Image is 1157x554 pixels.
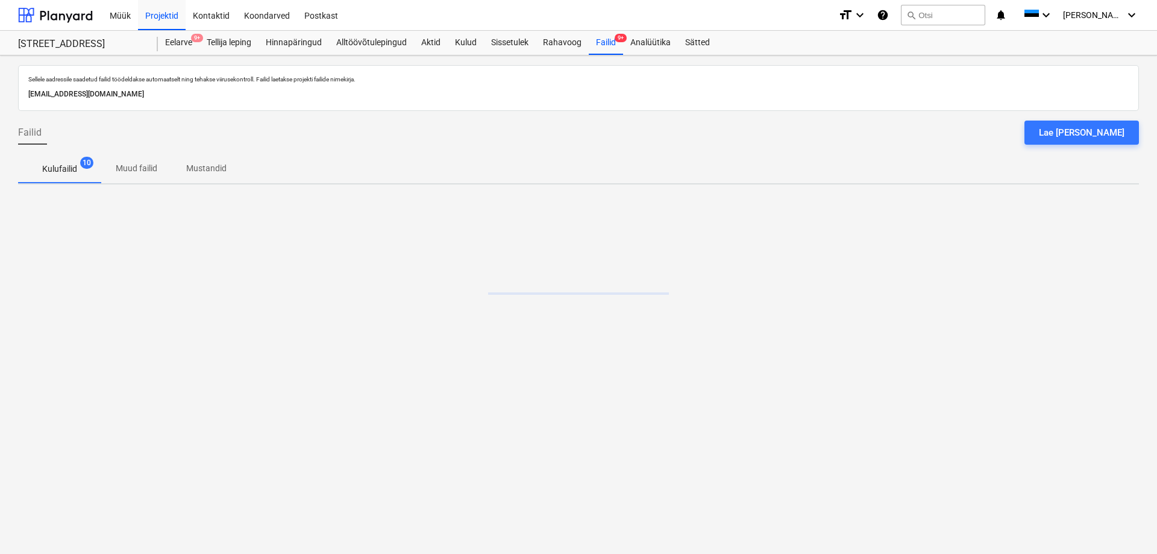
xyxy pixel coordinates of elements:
button: Lae [PERSON_NAME] [1024,121,1139,145]
i: keyboard_arrow_down [1039,8,1053,22]
a: Kulud [448,31,484,55]
span: 9+ [191,34,203,42]
a: Tellija leping [199,31,259,55]
iframe: Chat Widget [1097,496,1157,554]
p: Kulufailid [42,163,77,175]
span: search [906,10,916,20]
p: Muud failid [116,162,157,175]
a: Sissetulek [484,31,536,55]
span: 10 [80,157,93,169]
a: Hinnapäringud [259,31,329,55]
a: Aktid [414,31,448,55]
a: Alltöövõtulepingud [329,31,414,55]
div: Eelarve [158,31,199,55]
div: Failid [589,31,623,55]
i: keyboard_arrow_down [853,8,867,22]
div: [STREET_ADDRESS] [18,38,143,51]
a: Rahavoog [536,31,589,55]
a: Eelarve9+ [158,31,199,55]
i: keyboard_arrow_down [1124,8,1139,22]
p: Mustandid [186,162,227,175]
a: Sätted [678,31,717,55]
i: Abikeskus [877,8,889,22]
button: Otsi [901,5,985,25]
a: Analüütika [623,31,678,55]
i: notifications [995,8,1007,22]
span: [PERSON_NAME] [1063,10,1123,20]
div: Lae [PERSON_NAME] [1039,125,1124,140]
span: Failid [18,125,42,140]
a: Failid9+ [589,31,623,55]
span: 9+ [615,34,627,42]
i: format_size [838,8,853,22]
p: [EMAIL_ADDRESS][DOMAIN_NAME] [28,88,1129,101]
p: Sellele aadressile saadetud failid töödeldakse automaatselt ning tehakse viirusekontroll. Failid ... [28,75,1129,83]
